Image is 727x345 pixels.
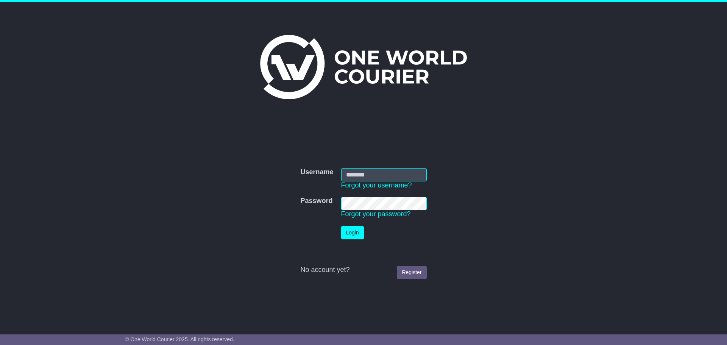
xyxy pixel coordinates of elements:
a: Register [397,266,426,279]
span: © One World Courier 2025. All rights reserved. [125,336,234,342]
img: One World [260,35,467,99]
a: Forgot your username? [341,181,412,189]
button: Login [341,226,364,239]
div: No account yet? [300,266,426,274]
label: Username [300,168,333,176]
a: Forgot your password? [341,210,411,218]
label: Password [300,197,332,205]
